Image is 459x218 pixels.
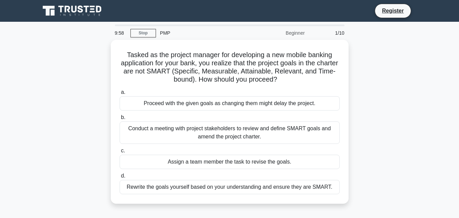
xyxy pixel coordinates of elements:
[309,26,349,40] div: 1/10
[121,148,125,153] span: c.
[378,6,408,15] a: Register
[119,51,340,84] h5: Tasked as the project manager for developing a new mobile banking application for your bank, you ...
[120,96,340,111] div: Proceed with the given goals as changing them might delay the project.
[121,89,125,95] span: a.
[249,26,309,40] div: Beginner
[121,173,125,179] span: d.
[111,26,130,40] div: 9:58
[130,29,156,37] a: Stop
[121,114,125,120] span: b.
[120,121,340,144] div: Conduct a meeting with project stakeholders to review and define SMART goals and amend the projec...
[120,155,340,169] div: Assign a team member the task to revise the goals.
[120,180,340,194] div: Rewrite the goals yourself based on your understanding and ensure they are SMART.
[156,26,249,40] div: PMP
